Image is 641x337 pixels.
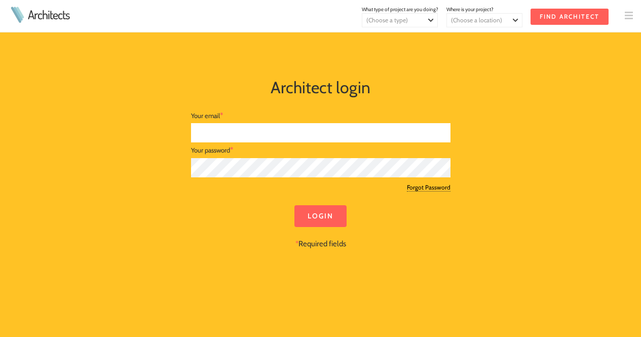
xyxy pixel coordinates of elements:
a: Forgot Password [407,183,450,192]
div: Your password [191,142,450,158]
input: Find Architect [531,9,609,25]
span: What type of project are you doing? [362,6,438,13]
img: Architects [8,7,26,23]
h1: Architect login [69,76,572,100]
div: Required fields [191,205,450,250]
a: Architects [28,9,69,21]
input: Login [294,205,347,227]
div: Your email [191,108,450,123]
span: Where is your project? [446,6,494,13]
